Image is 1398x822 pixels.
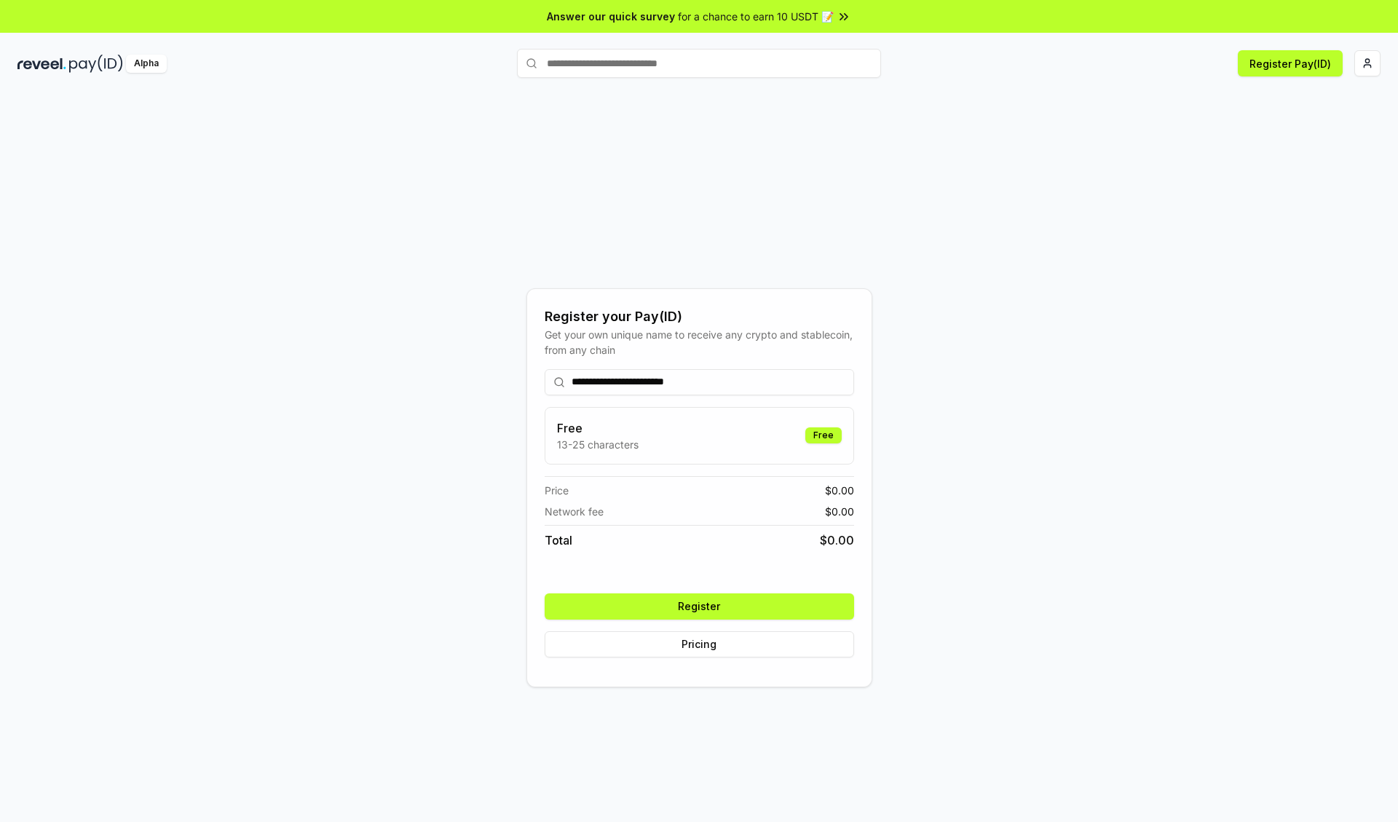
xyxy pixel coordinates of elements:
[547,9,675,24] span: Answer our quick survey
[557,437,639,452] p: 13-25 characters
[545,531,572,549] span: Total
[1238,50,1343,76] button: Register Pay(ID)
[17,55,66,73] img: reveel_dark
[825,504,854,519] span: $ 0.00
[545,631,854,657] button: Pricing
[557,419,639,437] h3: Free
[126,55,167,73] div: Alpha
[825,483,854,498] span: $ 0.00
[820,531,854,549] span: $ 0.00
[545,483,569,498] span: Price
[545,307,854,327] div: Register your Pay(ID)
[678,9,834,24] span: for a chance to earn 10 USDT 📝
[545,327,854,357] div: Get your own unique name to receive any crypto and stablecoin, from any chain
[69,55,123,73] img: pay_id
[545,504,604,519] span: Network fee
[805,427,842,443] div: Free
[545,593,854,620] button: Register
